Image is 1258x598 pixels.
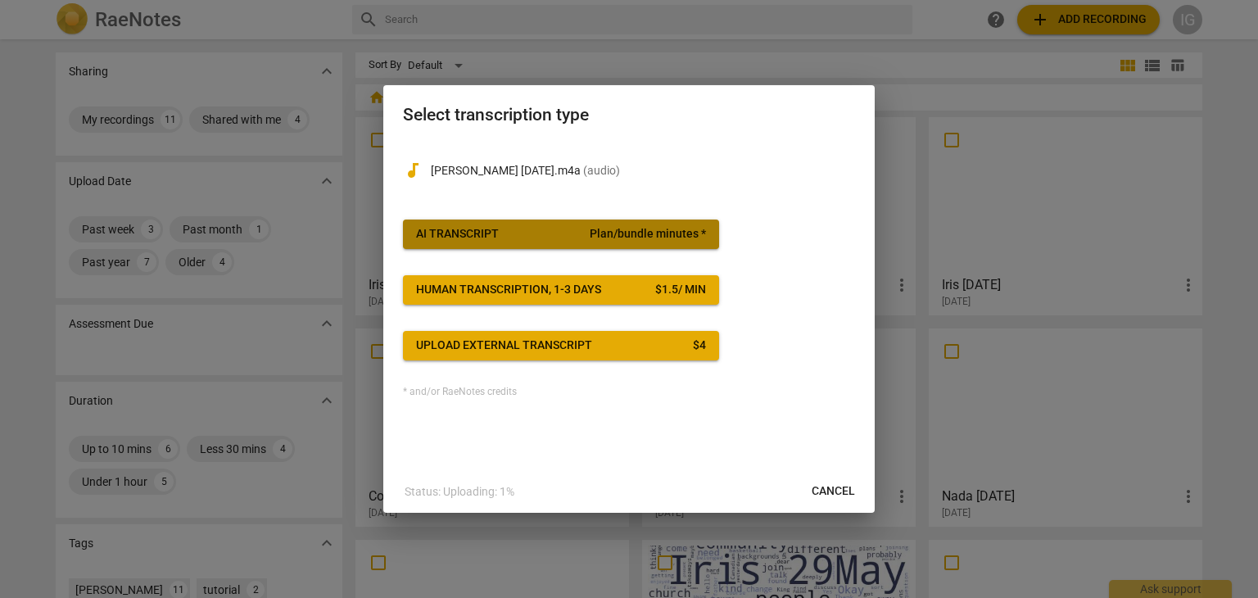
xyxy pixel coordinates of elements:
div: AI Transcript [416,226,499,242]
div: * and/or RaeNotes credits [403,387,855,398]
div: $ 4 [693,338,706,354]
h2: Select transcription type [403,105,855,125]
span: ( audio ) [583,164,620,177]
button: AI TranscriptPlan/bundle minutes * [403,220,719,249]
span: Cancel [812,483,855,500]
button: Human transcription, 1-3 days$1.5/ min [403,275,719,305]
div: Upload external transcript [416,338,592,354]
p: Status: Uploading: 1% [405,483,514,501]
div: Human transcription, 1-3 days [416,282,601,298]
span: audiotrack [403,161,423,180]
button: Upload external transcript$4 [403,331,719,360]
span: Plan/bundle minutes * [590,226,706,242]
button: Cancel [799,477,868,506]
p: Lucie September 18.m4a(audio) [431,162,855,179]
div: $ 1.5 / min [655,282,706,298]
